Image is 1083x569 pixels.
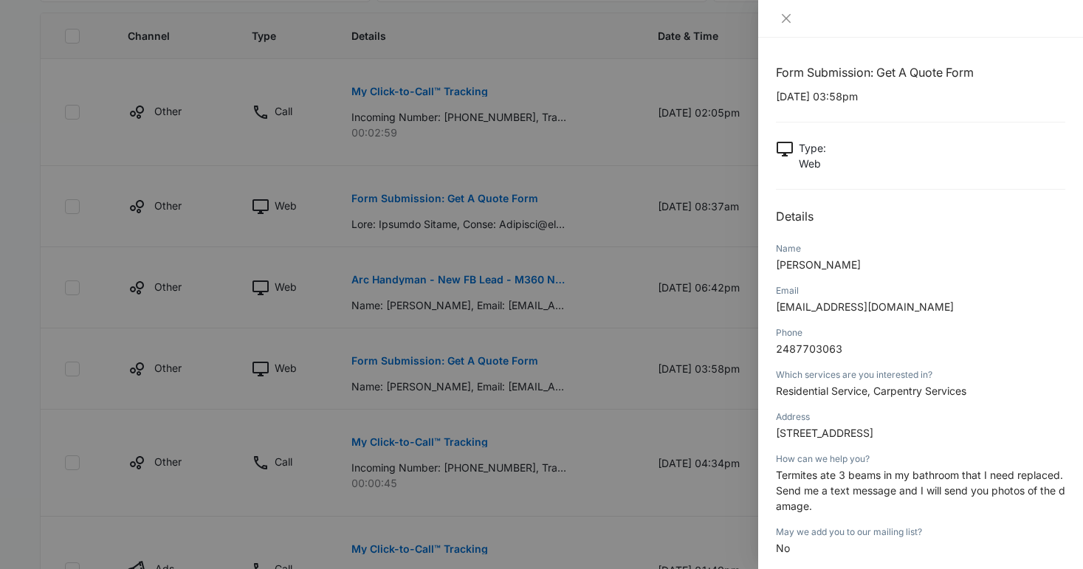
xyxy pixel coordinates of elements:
[776,207,1065,225] h2: Details
[38,38,162,50] div: Domain: [DOMAIN_NAME]
[776,384,966,397] span: Residential Service, Carpentry Services
[776,469,1065,512] span: Termites ate 3 beams in my bathroom that I need replaced. Send me a text message and I will send ...
[776,12,797,25] button: Close
[776,368,1065,382] div: Which services are you interested in?
[776,326,1065,339] div: Phone
[780,13,792,24] span: close
[776,89,1065,104] p: [DATE] 03:58pm
[776,427,873,439] span: [STREET_ADDRESS]
[776,342,842,355] span: 2487703063
[56,87,132,97] div: Domain Overview
[776,284,1065,297] div: Email
[776,300,954,313] span: [EMAIL_ADDRESS][DOMAIN_NAME]
[776,452,1065,466] div: How can we help you?
[776,258,861,271] span: [PERSON_NAME]
[147,86,159,97] img: tab_keywords_by_traffic_grey.svg
[24,38,35,50] img: website_grey.svg
[24,24,35,35] img: logo_orange.svg
[776,525,1065,539] div: May we add you to our mailing list?
[776,242,1065,255] div: Name
[799,156,826,171] p: Web
[40,86,52,97] img: tab_domain_overview_orange.svg
[776,410,1065,424] div: Address
[776,542,790,554] span: No
[799,140,826,156] p: Type :
[41,24,72,35] div: v 4.0.25
[163,87,249,97] div: Keywords by Traffic
[776,63,1065,81] h1: Form Submission: Get A Quote Form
